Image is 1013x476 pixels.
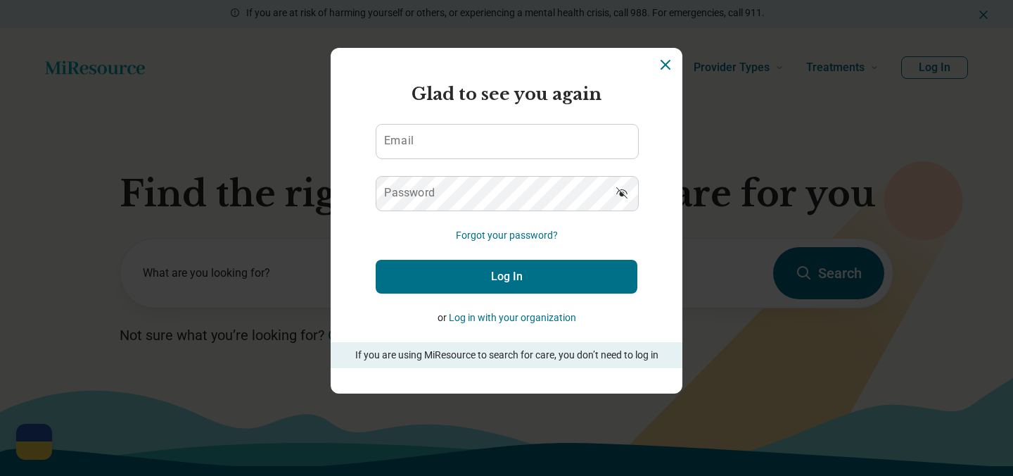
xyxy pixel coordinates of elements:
[449,311,576,325] button: Log in with your organization
[606,176,637,210] button: Show password
[657,56,674,73] button: Dismiss
[376,311,637,325] p: or
[376,260,637,294] button: Log In
[384,135,414,146] label: Email
[456,228,558,243] button: Forgot your password?
[384,187,435,199] label: Password
[350,348,663,363] p: If you are using MiResource to search for care, you don’t need to log in
[331,48,682,394] section: Login Dialog
[376,82,637,107] h2: Glad to see you again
